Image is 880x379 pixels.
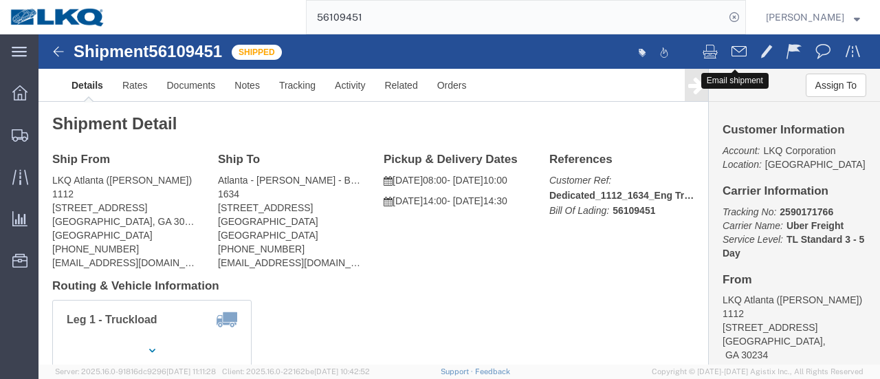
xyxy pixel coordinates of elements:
button: [PERSON_NAME] [765,9,861,25]
span: Copyright © [DATE]-[DATE] Agistix Inc., All Rights Reserved [652,366,863,378]
iframe: FS Legacy Container [38,34,880,365]
a: Feedback [475,367,510,376]
input: Search for shipment number, reference number [307,1,725,34]
span: Client: 2025.16.0-22162be [222,367,370,376]
a: Support [441,367,475,376]
span: Server: 2025.16.0-91816dc9296 [55,367,216,376]
span: [DATE] 11:11:28 [166,367,216,376]
img: logo [10,7,106,28]
span: [DATE] 10:42:52 [314,367,370,376]
span: Jason Voyles [766,10,844,25]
